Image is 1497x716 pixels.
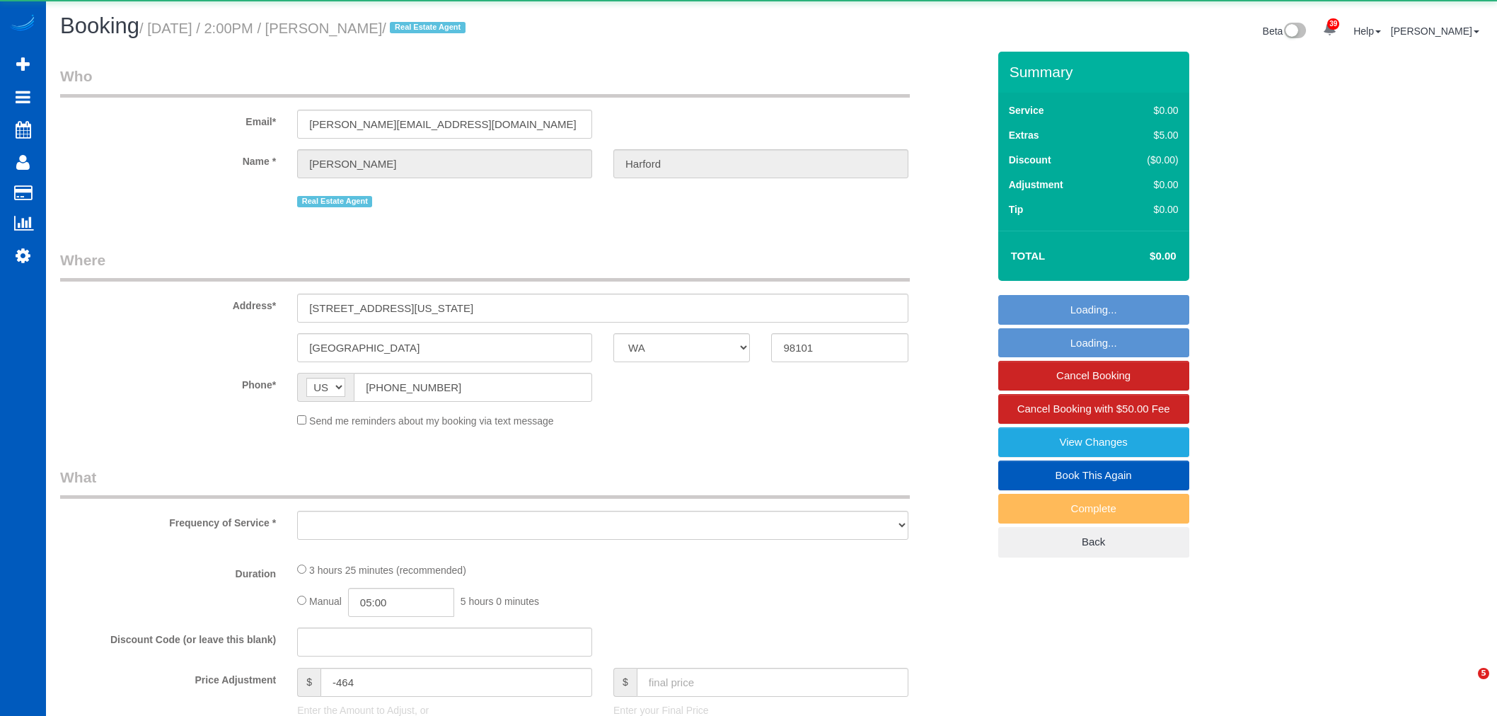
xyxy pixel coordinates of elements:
[771,333,908,362] input: Zip Code*
[50,511,287,530] label: Frequency of Service *
[297,110,592,139] input: Email*
[1009,128,1039,142] label: Extras
[998,427,1189,457] a: View Changes
[613,668,637,697] span: $
[382,21,470,36] span: /
[8,14,37,34] img: Automaid Logo
[309,565,466,576] span: 3 hours 25 minutes (recommended)
[998,461,1189,490] a: Book This Again
[1118,103,1179,117] div: $0.00
[50,110,287,129] label: Email*
[1327,18,1339,30] span: 39
[998,527,1189,557] a: Back
[1283,23,1306,41] img: New interface
[1009,202,1024,216] label: Tip
[50,373,287,392] label: Phone*
[1449,668,1483,702] iframe: Intercom live chat
[60,250,910,282] legend: Where
[354,373,592,402] input: Phone*
[1011,250,1046,262] strong: Total
[461,596,539,607] span: 5 hours 0 minutes
[1017,403,1170,415] span: Cancel Booking with $50.00 Fee
[1009,103,1044,117] label: Service
[1107,250,1176,262] h4: $0.00
[1009,178,1063,192] label: Adjustment
[1263,25,1307,37] a: Beta
[60,13,139,38] span: Booking
[50,562,287,581] label: Duration
[139,21,470,36] small: / [DATE] / 2:00PM / [PERSON_NAME]
[1118,202,1179,216] div: $0.00
[297,196,372,207] span: Real Estate Agent
[1391,25,1479,37] a: [PERSON_NAME]
[50,628,287,647] label: Discount Code (or leave this blank)
[50,668,287,687] label: Price Adjustment
[297,333,592,362] input: City*
[309,415,554,427] span: Send me reminders about my booking via text message
[1316,14,1343,45] a: 39
[637,668,908,697] input: final price
[309,596,342,607] span: Manual
[613,149,908,178] input: Last Name*
[998,394,1189,424] a: Cancel Booking with $50.00 Fee
[1010,64,1182,80] h3: Summary
[50,149,287,168] label: Name *
[1118,153,1179,167] div: ($0.00)
[998,361,1189,391] a: Cancel Booking
[1009,153,1051,167] label: Discount
[50,294,287,313] label: Address*
[1353,25,1381,37] a: Help
[1118,178,1179,192] div: $0.00
[1118,128,1179,142] div: $5.00
[390,22,465,33] span: Real Estate Agent
[60,467,910,499] legend: What
[60,66,910,98] legend: Who
[297,668,320,697] span: $
[297,149,592,178] input: First Name*
[1478,668,1489,679] span: 5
